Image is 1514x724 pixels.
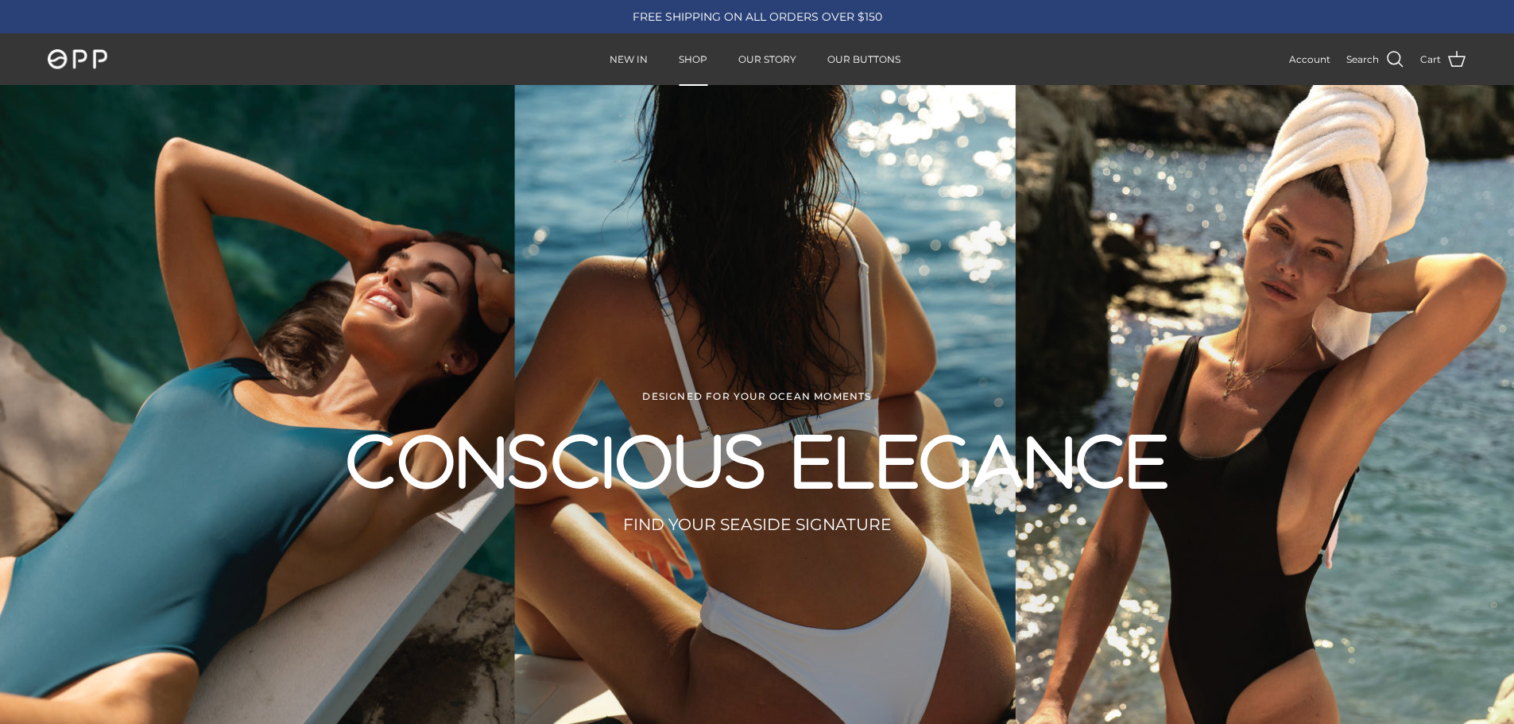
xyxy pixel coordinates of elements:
h2: CONSCIOUS ELEGANCE [257,424,1258,497]
a: SHOP [664,35,722,84]
div: Primary [238,35,1273,84]
a: Cart [1420,49,1466,70]
a: Account [1289,52,1330,67]
div: FREE SHIPPING ON ALL ORDERS OVER $150 [515,10,998,24]
span: Cart [1420,52,1441,67]
p: FIND YOUR SEASIDE SIGNATURE [421,512,1093,537]
a: OUR BUTTONS [813,35,915,84]
a: Search [1346,49,1404,70]
a: OUR STORY [724,35,811,84]
div: DESIGNED FOR YOUR OCEAN MOMENTS [56,390,1458,403]
a: NEW IN [595,35,662,84]
span: Search [1346,52,1379,67]
img: OPP Swimwear [48,49,107,70]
